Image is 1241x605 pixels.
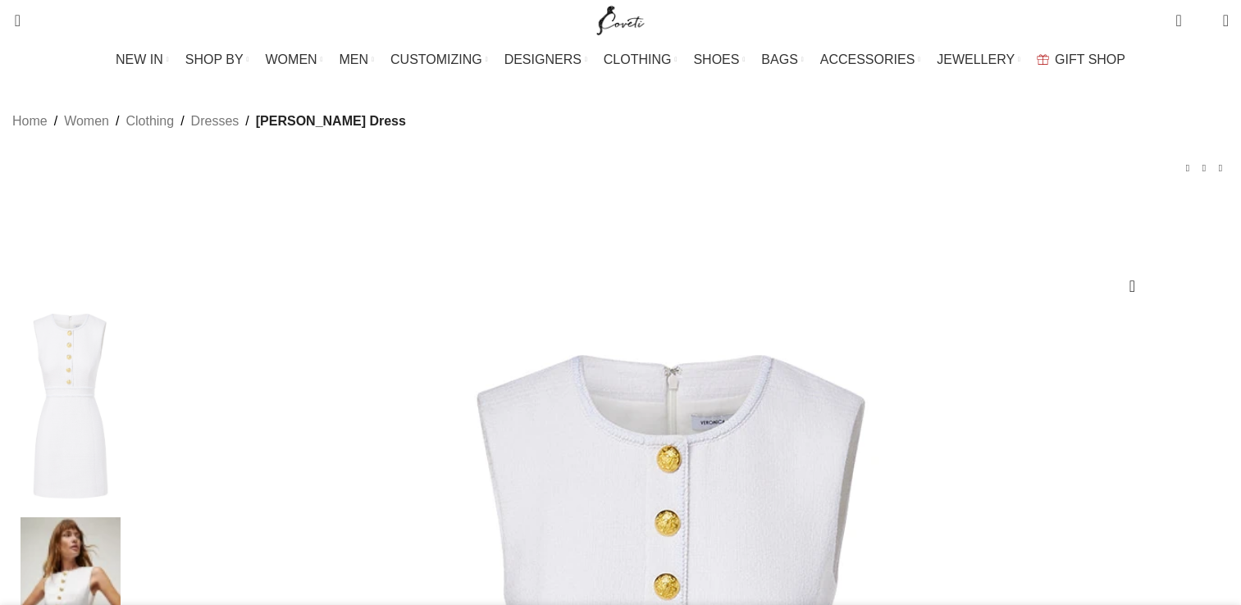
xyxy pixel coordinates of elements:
[125,111,174,132] a: Clothing
[191,111,240,132] a: Dresses
[390,52,482,67] span: CUSTOMIZING
[504,52,582,67] span: DESIGNERS
[185,52,244,67] span: SHOP BY
[340,43,374,76] a: MEN
[1055,52,1125,67] span: GIFT SHOP
[1167,4,1189,37] a: 0
[340,52,369,67] span: MEN
[1037,54,1049,65] img: GiftBag
[761,52,797,67] span: BAGS
[116,52,163,67] span: NEW IN
[937,52,1015,67] span: JEWELLERY
[4,43,1237,76] div: Main navigation
[604,43,678,76] a: CLOTHING
[266,52,317,67] span: WOMEN
[693,52,739,67] span: SHOES
[1194,4,1211,37] div: My Wishlist
[4,4,21,37] a: Search
[21,304,121,509] img: Veronica Beard Dresses
[1179,160,1196,176] a: Previous product
[390,43,488,76] a: CUSTOMIZING
[761,43,803,76] a: BAGS
[116,43,169,76] a: NEW IN
[1212,160,1229,176] a: Next product
[1177,8,1189,20] span: 0
[1037,43,1125,76] a: GIFT SHOP
[504,43,587,76] a: DESIGNERS
[256,111,406,132] span: [PERSON_NAME] Dress
[820,52,915,67] span: ACCESSORIES
[12,111,48,132] a: Home
[937,43,1020,76] a: JEWELLERY
[604,52,672,67] span: CLOTHING
[266,43,323,76] a: WOMEN
[12,111,406,132] nav: Breadcrumb
[185,43,249,76] a: SHOP BY
[593,12,648,26] a: Site logo
[693,43,745,76] a: SHOES
[1198,16,1210,29] span: 0
[820,43,921,76] a: ACCESSORIES
[64,111,109,132] a: Women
